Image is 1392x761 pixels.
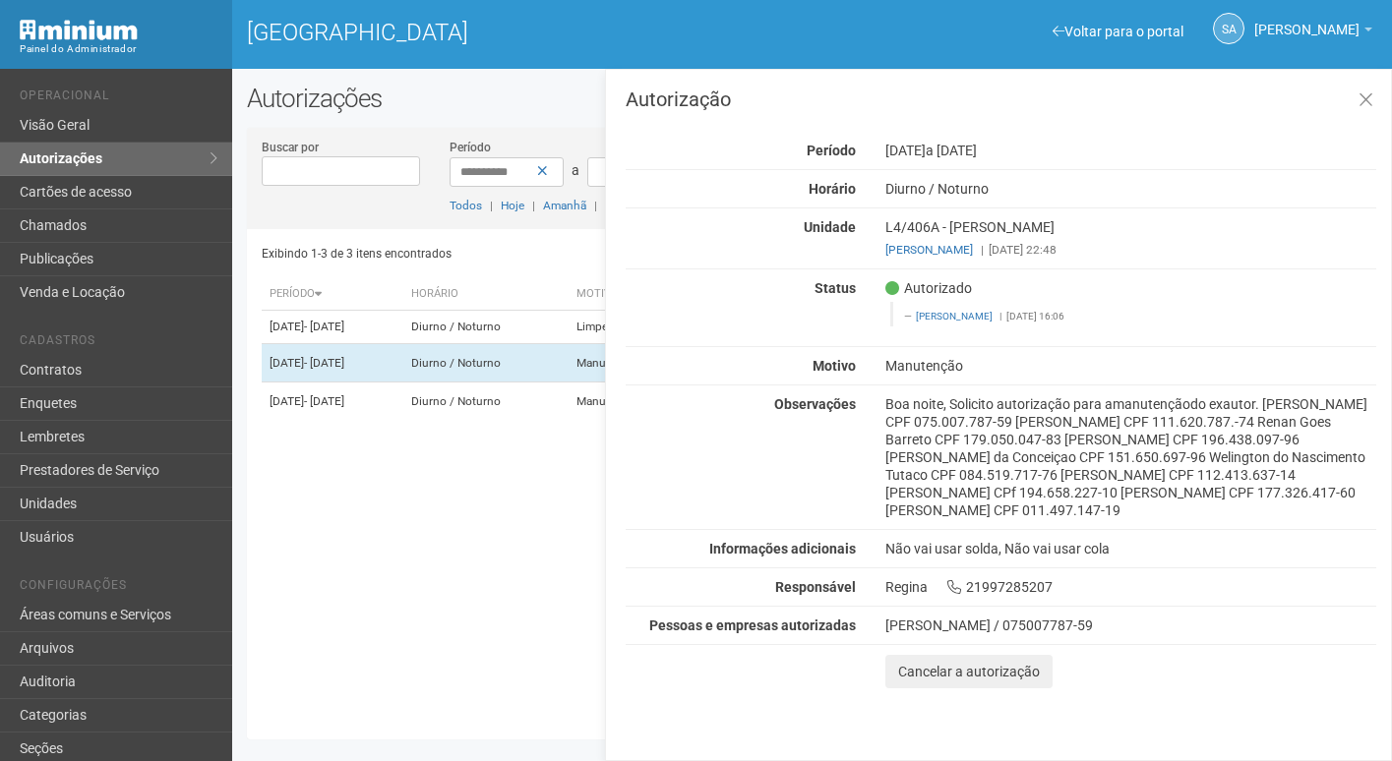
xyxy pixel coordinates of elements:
div: Exibindo 1-3 de 3 itens encontrados [262,239,806,268]
div: [PERSON_NAME] / 075007787-59 [885,616,1376,634]
strong: Unidade [804,219,856,235]
span: a [DATE] [926,143,977,158]
span: | [981,243,984,257]
a: [PERSON_NAME] [916,311,993,322]
span: - [DATE] [304,394,344,408]
td: [DATE] [262,311,403,344]
div: Não vai usar solda, Não vai usar cola [871,540,1391,557]
div: L4/406A - [PERSON_NAME] [871,218,1391,259]
strong: Responsável [775,579,856,595]
div: Diurno / Noturno [871,180,1391,198]
span: | [532,199,535,212]
strong: Informações adicionais [709,541,856,556]
td: Manutenção [569,382,696,421]
div: [DATE] 22:48 [885,241,1376,259]
span: | [999,311,1001,322]
span: a [572,162,579,178]
span: Silvio Anjos [1254,3,1360,37]
span: | [594,199,597,212]
th: Horário [403,278,569,311]
li: Configurações [20,578,217,599]
div: Boa noite, Solicito autorização para amanutençãodo exautor. [PERSON_NAME] CPF 075.007.787-59 [PER... [871,395,1391,519]
td: [DATE] [262,382,403,421]
span: - [DATE] [304,356,344,370]
td: Manutenção [569,344,696,382]
h3: Autorização [626,89,1376,109]
img: Minium [20,20,138,40]
a: Amanhã [543,199,586,212]
strong: Horário [809,181,856,197]
td: Limpeza [569,311,696,344]
div: [DATE] [871,142,1391,159]
strong: Observações [774,396,856,412]
strong: Pessoas e empresas autorizadas [649,617,856,633]
div: Painel do Administrador [20,40,217,58]
a: [PERSON_NAME] [885,243,973,257]
h1: [GEOGRAPHIC_DATA] [247,20,798,45]
td: Diurno / Noturno [403,382,569,421]
a: Hoje [501,199,524,212]
a: Voltar para o portal [1053,24,1183,39]
span: | [490,199,493,212]
span: Autorizado [885,279,972,297]
a: Todos [450,199,482,212]
td: Diurno / Noturno [403,344,569,382]
strong: Motivo [813,358,856,374]
a: [PERSON_NAME] [1254,25,1372,40]
td: [DATE] [262,344,403,382]
h2: Autorizações [247,84,1377,113]
label: Período [450,139,491,156]
div: Manutenção [871,357,1391,375]
a: SA [1213,13,1244,44]
th: Motivo [569,278,696,311]
label: Buscar por [262,139,319,156]
span: - [DATE] [304,320,344,333]
div: Regina 21997285207 [871,578,1391,596]
footer: [DATE] 16:06 [904,310,1365,323]
strong: Status [815,280,856,296]
li: Cadastros [20,333,217,354]
strong: Período [807,143,856,158]
td: Diurno / Noturno [403,311,569,344]
th: Período [262,278,403,311]
li: Operacional [20,88,217,109]
button: Cancelar a autorização [885,655,1053,688]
